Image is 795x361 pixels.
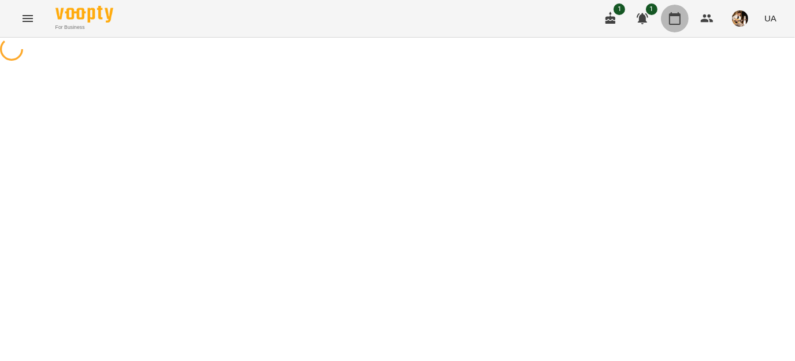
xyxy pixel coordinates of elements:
span: 1 [646,3,657,15]
span: 1 [614,3,625,15]
button: UA [760,8,781,29]
button: Menu [14,5,42,32]
img: Voopty Logo [55,6,113,23]
img: 0162ea527a5616b79ea1cf03ccdd73a5.jpg [732,10,748,27]
span: UA [764,12,777,24]
span: For Business [55,24,113,31]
